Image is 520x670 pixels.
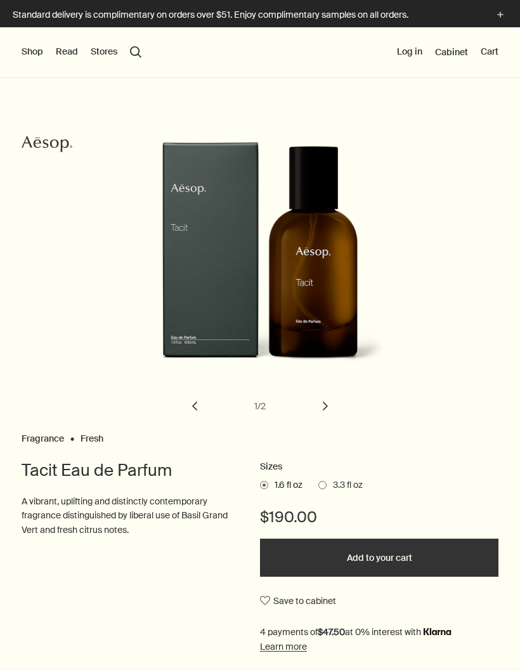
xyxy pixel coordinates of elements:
[22,141,498,430] div: Tacit Eau de Parfum
[140,141,387,383] img: Back of Aesop Tacit Eau de Parfum outer carton packaging.
[130,46,141,58] button: Open search
[91,46,117,58] button: Stores
[435,46,468,58] a: Cabinet
[311,392,339,420] button: next slide
[268,479,302,492] span: 1.6 fl oz
[181,392,209,420] button: previous slide
[397,27,498,78] nav: supplementary
[81,433,103,438] a: Fresh
[260,507,317,527] span: $190.00
[260,459,498,475] h2: Sizes
[13,8,481,22] p: Standard delivery is complimentary on orders over $51. Enjoy complimentary samples on all orders.
[22,135,72,154] svg: Aesop
[260,589,336,612] button: Save to cabinet
[56,46,78,58] button: Read
[22,433,64,438] a: Fragrance
[18,131,75,160] a: Aesop
[22,27,141,78] nav: primary
[327,479,363,492] span: 3.3 fl oz
[481,46,498,58] button: Cart
[13,8,507,22] button: Standard delivery is complimentary on orders over $51. Enjoy complimentary samples on all orders.
[22,459,235,482] h1: Tacit Eau de Parfum
[260,539,498,577] button: Add to your cart - $190.00
[22,494,235,537] p: A vibrant, uplifting and distinctly contemporary fragrance distinguished by liberal use of Basil ...
[397,46,422,58] button: Log in
[22,46,43,58] button: Shop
